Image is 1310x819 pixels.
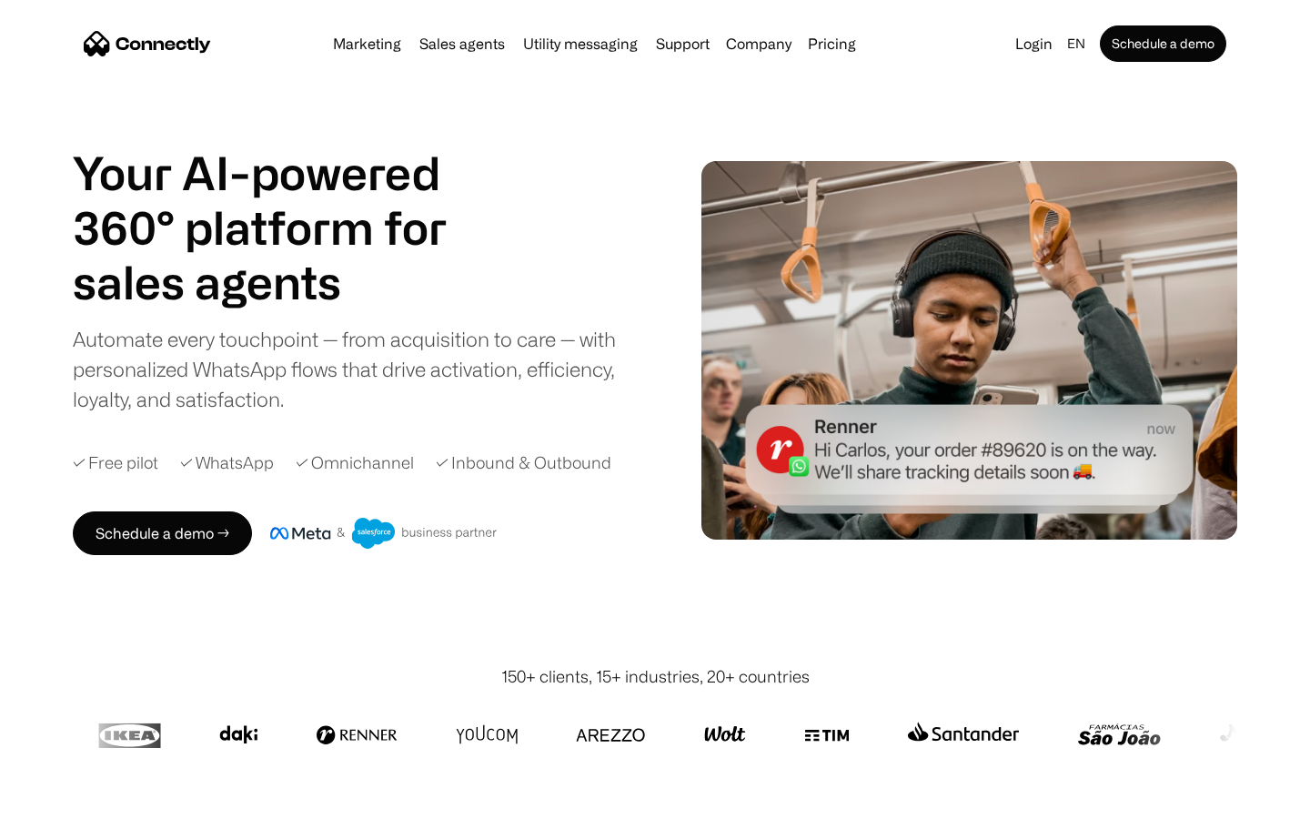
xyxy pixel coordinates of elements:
[516,36,645,51] a: Utility messaging
[73,255,491,309] div: carousel
[73,255,491,309] div: 1 of 4
[84,30,211,57] a: home
[326,36,408,51] a: Marketing
[1067,31,1085,56] div: en
[73,511,252,555] a: Schedule a demo →
[296,450,414,475] div: ✓ Omnichannel
[18,785,109,813] aside: Language selected: English
[436,450,611,475] div: ✓ Inbound & Outbound
[649,36,717,51] a: Support
[73,450,158,475] div: ✓ Free pilot
[73,324,646,414] div: Automate every touchpoint — from acquisition to care — with personalized WhatsApp flows that driv...
[73,255,491,309] h1: sales agents
[1008,31,1060,56] a: Login
[412,36,512,51] a: Sales agents
[36,787,109,813] ul: Language list
[270,518,498,549] img: Meta and Salesforce business partner badge.
[1060,31,1096,56] div: en
[73,146,491,255] h1: Your AI-powered 360° platform for
[801,36,863,51] a: Pricing
[726,31,791,56] div: Company
[501,664,810,689] div: 150+ clients, 15+ industries, 20+ countries
[720,31,797,56] div: Company
[1100,25,1226,62] a: Schedule a demo
[180,450,274,475] div: ✓ WhatsApp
